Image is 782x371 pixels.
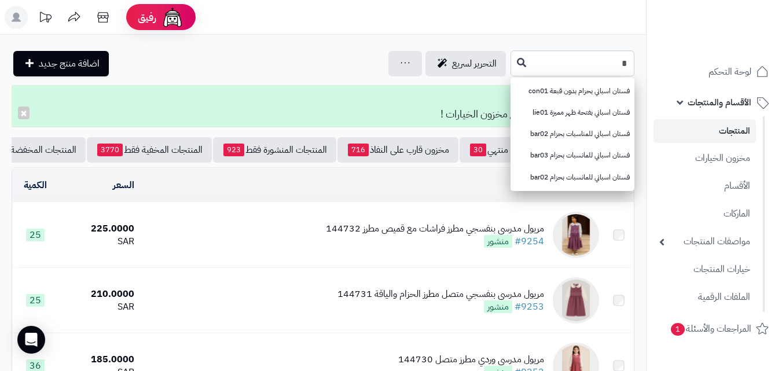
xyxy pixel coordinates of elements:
[24,178,47,192] a: الكمية
[653,229,756,254] a: مواصفات المنتجات
[484,235,512,248] span: منشور
[326,222,544,236] div: مريول مدرسي بنفسجي مطرز فراشات مع قميص مطرز 144732
[511,167,634,188] a: فستان اسباني للمانسبات بحزام bar02
[31,6,60,32] a: تحديثات المنصة
[63,288,134,301] div: 210.0000
[515,300,544,314] a: #9253
[63,300,134,314] div: SAR
[511,123,634,145] a: فستان اسباني للمناسبات بحزام bar02
[12,85,634,127] div: تم التعديل! تمت تحديث مخزون المنتج مع مخزون الخيارات !
[653,285,756,310] a: الملفات الرقمية
[337,288,544,301] div: مريول مدرسي بنفسجي متصل مطرز الحزام والياقة 144731
[63,353,134,366] div: 185.0000
[398,353,544,366] div: مريول مدرسي وردي مطرز متصل 144730
[13,51,109,76] a: اضافة منتج جديد
[671,323,685,336] span: 1
[708,64,751,80] span: لوحة التحكم
[452,57,497,71] span: التحرير لسريع
[213,137,336,163] a: المنتجات المنشورة فقط923
[26,229,45,241] span: 25
[18,106,30,119] button: ×
[703,31,771,55] img: logo-2.png
[511,80,634,102] a: فستان اسباني بحزام بدون قبعة con01
[511,145,634,166] a: فستان اسباني للمانسبات بحزام bar03
[653,119,756,143] a: المنتجات
[113,178,134,192] a: السعر
[653,58,775,86] a: لوحة التحكم
[63,235,134,248] div: SAR
[515,234,544,248] a: #9254
[688,94,751,111] span: الأقسام والمنتجات
[337,137,458,163] a: مخزون قارب على النفاذ716
[63,222,134,236] div: 225.0000
[39,57,100,71] span: اضافة منتج جديد
[553,277,599,324] img: مريول مدرسي بنفسجي متصل مطرز الحزام والياقة 144731
[484,300,512,313] span: منشور
[87,137,212,163] a: المنتجات المخفية فقط3770
[348,144,369,156] span: 716
[511,102,634,123] a: فستان اسباني بفتحة ظهر مميزة lie01
[17,326,45,354] div: Open Intercom Messenger
[161,6,184,29] img: ai-face.png
[97,144,123,156] span: 3770
[470,144,486,156] span: 30
[460,137,544,163] a: مخزون منتهي30
[653,174,756,199] a: الأقسام
[425,51,506,76] a: التحرير لسريع
[138,10,156,24] span: رفيق
[653,257,756,282] a: خيارات المنتجات
[653,315,775,343] a: المراجعات والأسئلة1
[223,144,244,156] span: 923
[553,212,599,258] img: مريول مدرسي بنفسجي مطرز فراشات مع قميص مطرز 144732
[26,294,45,307] span: 25
[670,321,751,337] span: المراجعات والأسئلة
[653,201,756,226] a: الماركات
[653,146,756,171] a: مخزون الخيارات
